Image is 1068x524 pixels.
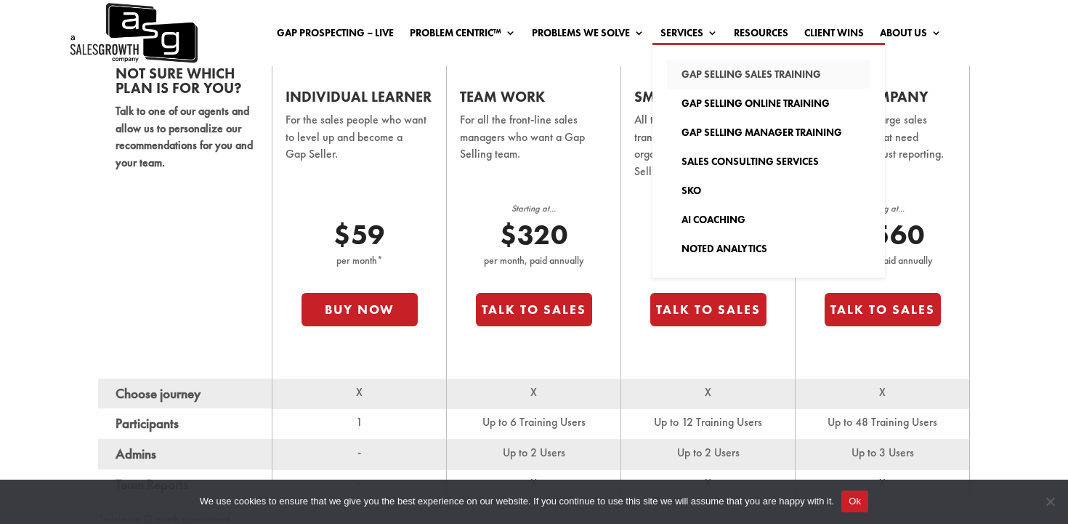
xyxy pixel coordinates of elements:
[880,28,942,44] a: About Us
[286,89,434,111] h2: Individual Learner
[841,491,868,512] button: Ok
[476,252,592,270] p: per month, paid annually
[532,28,644,44] a: Problems We Solve
[660,28,718,44] a: Services
[272,408,447,439] td: 1
[116,66,254,102] h2: Not sure which plan is for you?
[460,89,608,111] h2: Team Work
[200,494,834,509] span: We use cookies to ensure that we give you the best experience on our website. If you continue to ...
[530,475,537,491] span: X
[447,408,621,439] td: Up to 6 Training Users
[650,252,766,270] p: per month, paid annually
[356,384,363,400] span: X
[621,439,796,469] td: Up to 2 Users
[286,111,434,183] p: For the sales people who want to level up and become a Gap Seller.
[734,28,788,44] a: Resources
[460,111,608,183] p: For all the front-line sales managers who want a Gap Selling team.
[447,439,621,469] td: Up to 2 Users
[302,252,418,270] p: per month*
[98,379,272,409] th: Choose journey
[476,218,592,252] p: $320
[1043,494,1057,509] span: No
[804,28,864,44] a: Client Wins
[705,384,711,400] span: X
[277,28,394,44] a: Gap Prospecting – LIVE
[667,147,870,176] a: Sales Consulting Services
[302,293,418,326] button: Buy Now
[621,408,796,439] td: Up to 12 Training Users
[650,218,766,252] p: $530
[796,408,970,439] td: Up to 48 Training Users
[650,293,766,326] button: Talk to Sales
[879,475,886,491] span: X
[879,384,886,400] span: X
[272,439,447,469] td: -
[705,475,711,491] span: X
[667,205,870,234] a: AI Coaching
[667,118,870,147] a: Gap Selling Manager Training
[667,234,870,263] a: Noted Analytics
[667,89,870,118] a: Gap Selling Online Training
[650,201,766,218] p: Starting at...
[116,102,254,172] p: Talk to one of our agents and allow us to personalize our recommendations for you and your team.
[272,469,447,500] td: -
[634,111,782,201] p: All the basics you need to transform your sales organization into a Gap Selling powerhouse.
[98,408,272,439] th: Participants
[98,439,272,469] th: Admins
[667,60,870,89] a: Gap Selling Sales Training
[476,293,592,326] button: Talk to Sales
[302,218,418,252] p: $59
[796,439,970,469] td: Up to 3 Users
[410,28,516,44] a: Problem Centric™
[634,89,782,111] h2: Small Company
[98,469,272,500] th: Team Reports
[476,201,592,218] p: Starting at...
[530,384,537,400] span: X
[825,293,941,326] button: Talk to Sales
[667,176,870,205] a: SKO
